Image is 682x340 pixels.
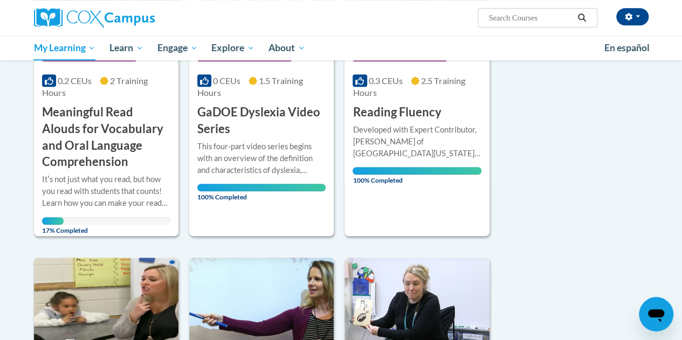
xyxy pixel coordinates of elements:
span: Explore [211,41,254,54]
h3: Reading Fluency [353,104,441,121]
img: Cox Campus [34,8,155,27]
a: Learn [102,36,150,60]
span: 100% Completed [353,167,481,184]
a: Cox Campus [34,8,228,27]
span: Engage [157,41,198,54]
span: 17% Completed [42,217,64,234]
h3: Meaningful Read Alouds for Vocabulary and Oral Language Comprehension [42,104,170,170]
span: 100% Completed [197,184,326,201]
span: 0.3 CEUs [369,75,403,86]
div: Main menu [26,36,657,60]
span: My Learning [33,41,95,54]
div: Itʹs not just what you read, but how you read with students that counts! Learn how you can make y... [42,174,170,209]
a: About [261,36,312,60]
span: 0.2 CEUs [58,75,92,86]
a: Explore [204,36,261,60]
span: 0 CEUs [213,75,240,86]
a: My Learning [27,36,103,60]
span: Learn [109,41,143,54]
span: About [268,41,305,54]
a: En español [597,37,657,59]
div: Your progress [197,184,326,191]
span: 2 Training Hours [42,75,148,98]
a: Engage [150,36,205,60]
div: Your progress [353,167,481,175]
input: Search Courses [487,11,574,24]
div: Developed with Expert Contributor, [PERSON_NAME] of [GEOGRAPHIC_DATA][US_STATE], [GEOGRAPHIC_DATA... [353,124,481,159]
span: En español [604,42,650,53]
span: 1.5 Training Hours [197,75,303,98]
div: This four-part video series begins with an overview of the definition and characteristics of dysl... [197,141,326,176]
span: 2.5 Training Hours [353,75,465,98]
div: Your progress [42,217,64,225]
button: Search [574,11,590,24]
h3: GaDOE Dyslexia Video Series [197,104,326,137]
button: Account Settings [616,8,649,25]
iframe: Button to launch messaging window [639,297,673,331]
